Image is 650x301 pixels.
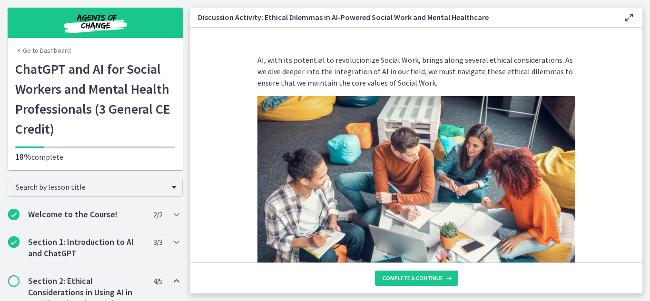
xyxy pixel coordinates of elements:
[375,271,458,286] button: Complete & continue
[15,151,31,162] span: 18%
[153,236,162,248] span: 3 / 3
[383,274,443,282] span: Complete & continue
[38,11,152,34] img: Agents of Change
[8,178,183,197] div: Search by lesson title
[153,275,162,287] span: 4 / 5
[8,236,20,248] i: Completed
[257,54,575,88] p: AI, with its potential to revolutionize Social Work, brings along several ethical considerations....
[153,209,162,220] span: 2 / 2
[15,46,71,55] a: Go to Dashboard
[198,11,608,23] h3: Discussion Activity: Ethical Dilemmas in AI-Powered Social Work and Mental Healthcare
[28,209,144,220] h2: Welcome to the Course!
[257,96,575,275] img: Slides_for_Title_Slides_for_ChatGPT_and_AI_for_Social_Work_%283%29.png
[16,182,167,192] span: Search by lesson title
[8,209,20,220] i: Completed
[28,236,144,259] h2: Section 1: Introduction to AI and ChatGPT
[15,151,175,163] p: complete
[15,59,175,139] h1: ChatGPT and AI for Social Workers and Mental Health Professionals (3 General CE Credit)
